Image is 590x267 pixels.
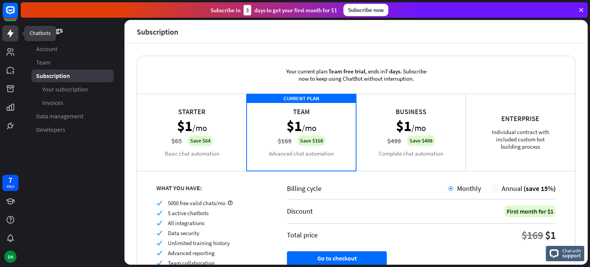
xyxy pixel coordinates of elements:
a: Account [31,43,114,55]
span: (save 15%) [524,184,556,193]
span: Team [36,58,50,66]
a: 7 days [2,175,18,191]
a: Developers [31,123,114,136]
div: $1 [545,228,556,242]
a: Team [31,56,114,69]
div: Subscribe now [343,4,388,16]
div: WHAT YOU HAVE: [156,184,268,192]
span: support [562,252,581,259]
i: check [156,200,162,206]
span: 5000 free valid chats/mo [168,199,225,207]
header: Settings [21,25,124,35]
i: check [156,240,162,246]
i: check [156,250,162,256]
div: First month for $1 [504,206,556,217]
span: 7 days [385,68,400,75]
span: 5 active chatbots [168,209,209,217]
i: check [156,210,162,216]
span: Advanced reporting [168,249,215,257]
button: Open LiveChat chat widget [6,3,29,26]
div: days [7,184,14,189]
span: Team free trial [328,68,365,75]
span: Your subscription [42,85,88,93]
span: Subscription [36,72,70,80]
span: Developers [36,126,65,134]
span: Invoices [42,99,63,107]
span: Monthly [457,184,481,193]
div: Subscription [137,27,178,36]
a: Your subscription [31,83,114,96]
span: Team collaboration [168,259,215,267]
i: check [156,260,162,266]
div: Discount [287,207,313,216]
span: Data security [168,229,199,237]
span: Account [36,45,57,53]
div: DA [4,250,17,263]
a: Data management [31,110,114,123]
span: All integrations [168,219,204,227]
div: Subscribe in days to get your first month for $1 [210,5,337,15]
a: Invoices [31,96,114,109]
i: check [156,220,162,226]
div: 7 [8,177,12,184]
span: Annual [502,184,522,193]
div: 3 [244,5,251,15]
button: Go to checkout [287,251,387,265]
i: check [156,230,162,236]
span: Data management [36,112,83,120]
div: Your current plan: , ends in . Subscribe now to keep using ChatBot without interruption. [273,56,439,94]
div: Total price [287,231,318,239]
span: Chat with [562,247,581,254]
span: Unlimited training history [168,239,230,247]
div: $169 [522,228,543,242]
div: Billing cycle [287,184,448,193]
